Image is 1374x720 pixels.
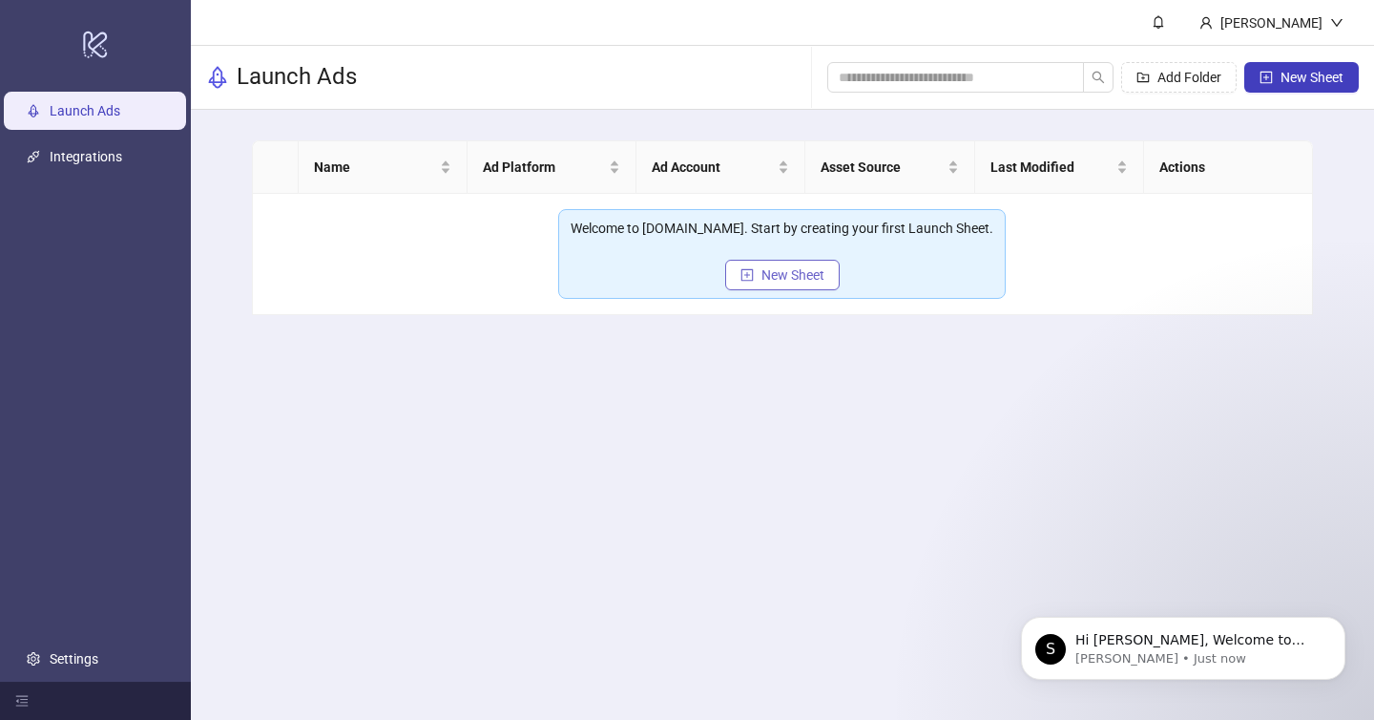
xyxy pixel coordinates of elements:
span: Last Modified [990,157,1113,178]
span: New Sheet [761,267,824,283]
span: Add Folder [1157,70,1221,85]
button: New Sheet [1244,62,1359,93]
iframe: Intercom notifications message [992,577,1374,710]
th: Asset Source [805,141,974,194]
span: search [1092,71,1105,84]
span: Name [314,157,436,178]
th: Last Modified [975,141,1144,194]
th: Name [299,141,468,194]
button: Add Folder [1121,62,1237,93]
th: Ad Account [636,141,805,194]
span: down [1330,16,1343,30]
div: Welcome to [DOMAIN_NAME]. Start by creating your first Launch Sheet. [571,218,993,239]
span: rocket [206,66,229,89]
span: Asset Source [821,157,943,178]
th: Ad Platform [468,141,636,194]
span: menu-fold [15,694,29,708]
th: Actions [1144,141,1313,194]
a: Launch Ads [50,103,120,118]
span: folder-add [1136,71,1150,84]
span: Ad Account [652,157,774,178]
a: Settings [50,651,98,667]
span: user [1199,16,1213,30]
span: bell [1152,15,1165,29]
span: plus-square [740,268,754,282]
span: New Sheet [1280,70,1343,85]
span: plus-square [1259,71,1273,84]
h3: Launch Ads [237,62,357,93]
div: [PERSON_NAME] [1213,12,1330,33]
a: Integrations [50,149,122,164]
button: New Sheet [725,260,840,290]
span: Ad Platform [483,157,605,178]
